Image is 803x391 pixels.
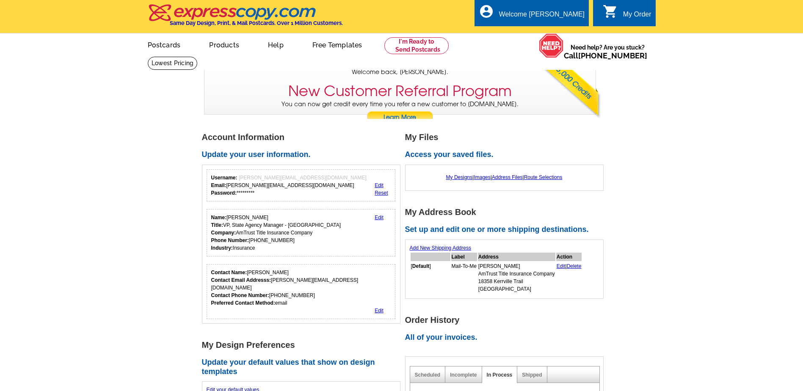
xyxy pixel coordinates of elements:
div: [PERSON_NAME] [PERSON_NAME][EMAIL_ADDRESS][DOMAIN_NAME] [PHONE_NUMBER] email [211,269,391,307]
i: account_circle [479,4,494,19]
strong: Preferred Contact Method: [211,300,275,306]
a: Products [196,34,253,54]
strong: Industry: [211,245,233,251]
a: shopping_cart My Order [603,9,651,20]
a: In Process [487,372,513,378]
h1: My Design Preferences [202,341,405,350]
td: [PERSON_NAME] AmTrust Title Insurance Company 18358 Kerrville Trail [GEOGRAPHIC_DATA] [478,262,555,293]
h2: Access your saved files. [405,150,608,160]
h2: Set up and edit one or more shipping destinations. [405,225,608,234]
b: Default [412,263,430,269]
a: Delete [567,263,582,269]
a: Add New Shipping Address [410,245,471,251]
a: Learn More [367,111,433,124]
strong: Title: [211,222,223,228]
a: My Designs [446,174,473,180]
a: Scheduled [415,372,441,378]
a: Shipped [522,372,542,378]
th: Address [478,253,555,261]
h3: New Customer Referral Program [288,83,512,100]
a: Route Selections [524,174,563,180]
strong: Email: [211,182,226,188]
a: Edit [375,308,384,314]
span: Need help? Are you stuck? [564,43,651,60]
a: Free Templates [299,34,376,54]
strong: Contact Phone Number: [211,292,269,298]
h2: All of your invoices. [405,333,608,342]
div: Your login information. [207,169,396,201]
div: My Order [623,11,651,22]
a: Edit [375,215,384,220]
h4: Same Day Design, Print, & Mail Postcards. Over 1 Million Customers. [170,20,343,26]
h2: Update your default values that show on design templates [202,358,405,376]
div: Welcome [PERSON_NAME] [499,11,585,22]
a: Reset [375,190,388,196]
h1: Order History [405,316,608,325]
strong: Contact Name: [211,270,247,275]
strong: Contact Email Addresss: [211,277,271,283]
div: [PERSON_NAME] VP, State Agency Manager - [GEOGRAPHIC_DATA] AmTrust Title Insurance Company [PHONE... [211,214,341,252]
td: Mail-To-Me [451,262,477,293]
a: [PHONE_NUMBER] [578,51,647,60]
a: Edit [375,182,384,188]
a: Same Day Design, Print, & Mail Postcards. Over 1 Million Customers. [148,10,343,26]
i: shopping_cart [603,4,618,19]
a: Postcards [134,34,194,54]
h1: My Files [405,133,608,142]
span: [PERSON_NAME][EMAIL_ADDRESS][DOMAIN_NAME] [239,175,367,181]
span: Call [564,51,647,60]
td: | [556,262,582,293]
h2: Update your user information. [202,150,405,160]
a: Help [254,34,297,54]
strong: Company: [211,230,236,236]
a: Edit [557,263,566,269]
div: [PERSON_NAME][EMAIL_ADDRESS][DOMAIN_NAME] ********* [211,174,367,197]
a: Incomplete [450,372,477,378]
strong: Username: [211,175,237,181]
div: | | | [410,169,599,185]
div: Your personal details. [207,209,396,256]
strong: Name: [211,215,227,220]
h1: Account Information [202,133,405,142]
th: Action [556,253,582,261]
strong: Password: [211,190,237,196]
a: Address Files [492,174,523,180]
img: help [539,33,564,58]
p: You can now get credit every time you refer a new customer to [DOMAIN_NAME]. [204,100,596,124]
div: Who should we contact regarding order issues? [207,264,396,319]
strong: Phone Number: [211,237,249,243]
th: Label [451,253,477,261]
span: Welcome back, [PERSON_NAME]. [352,68,448,77]
h1: My Address Book [405,208,608,217]
a: Images [474,174,490,180]
td: [ ] [411,262,450,293]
